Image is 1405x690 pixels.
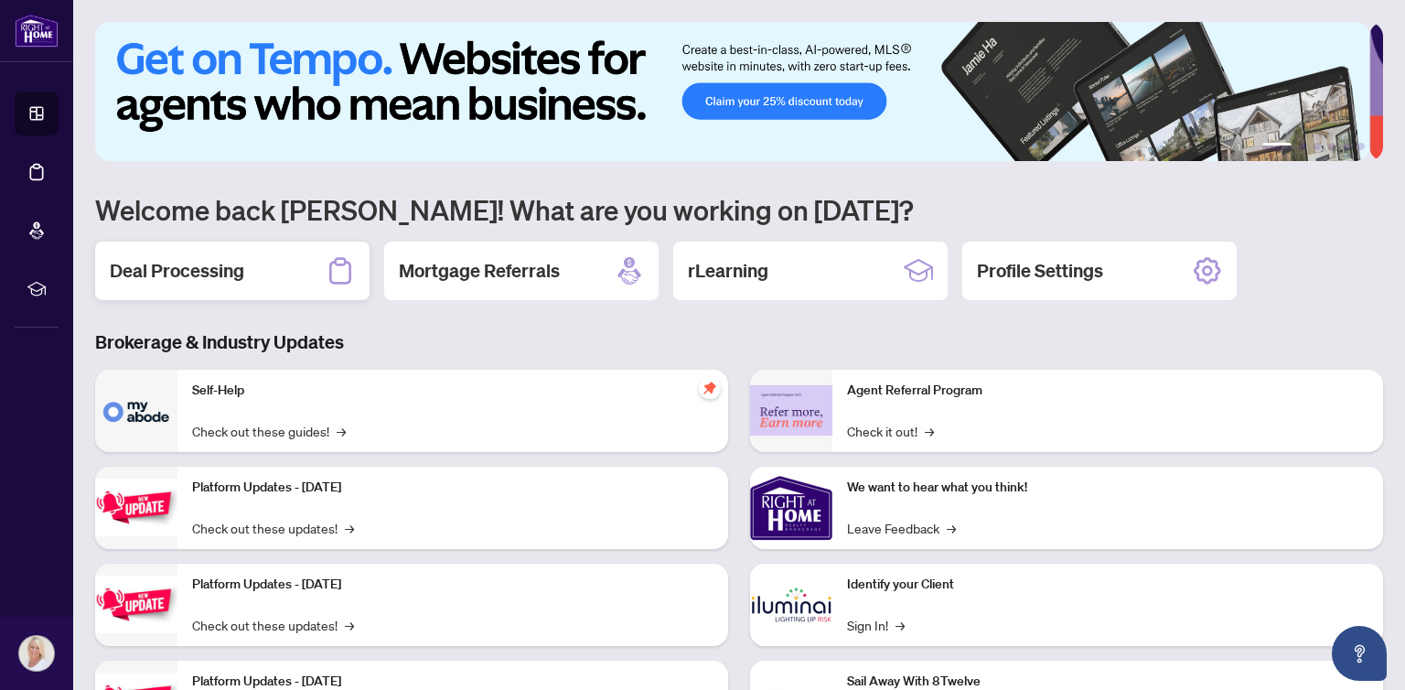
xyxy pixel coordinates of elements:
span: pushpin [699,377,721,399]
button: 3 [1314,143,1321,150]
h1: Welcome back [PERSON_NAME]! What are you working on [DATE]? [95,192,1383,227]
img: Platform Updates - July 8, 2025 [95,576,177,633]
button: 4 [1328,143,1335,150]
a: Check out these updates!→ [192,615,354,635]
h2: Profile Settings [977,258,1103,284]
p: Self-Help [192,381,713,401]
h2: Deal Processing [110,258,244,284]
a: Check out these updates!→ [192,518,354,538]
a: Check it out!→ [847,421,934,441]
h2: rLearning [688,258,768,284]
span: → [947,518,956,538]
img: Platform Updates - July 21, 2025 [95,479,177,536]
img: logo [15,14,59,48]
h2: Mortgage Referrals [399,258,560,284]
img: Identify your Client [750,564,832,646]
img: Slide 0 [95,22,1369,161]
img: We want to hear what you think! [750,467,832,549]
a: Sign In!→ [847,615,905,635]
span: → [345,518,354,538]
img: Agent Referral Program [750,385,832,436]
a: Check out these guides!→ [192,421,346,441]
h3: Brokerage & Industry Updates [95,329,1383,355]
button: 5 [1343,143,1350,150]
button: 6 [1357,143,1365,150]
p: Identify your Client [847,575,1368,595]
button: 2 [1299,143,1306,150]
button: 1 [1262,143,1292,150]
p: Agent Referral Program [847,381,1368,401]
span: → [896,615,905,635]
button: Open asap [1332,626,1387,681]
a: Leave Feedback→ [847,518,956,538]
span: → [345,615,354,635]
img: Self-Help [95,370,177,452]
p: We want to hear what you think! [847,478,1368,498]
p: Platform Updates - [DATE] [192,575,713,595]
span: → [925,421,934,441]
span: → [337,421,346,441]
p: Platform Updates - [DATE] [192,478,713,498]
img: Profile Icon [19,636,54,671]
